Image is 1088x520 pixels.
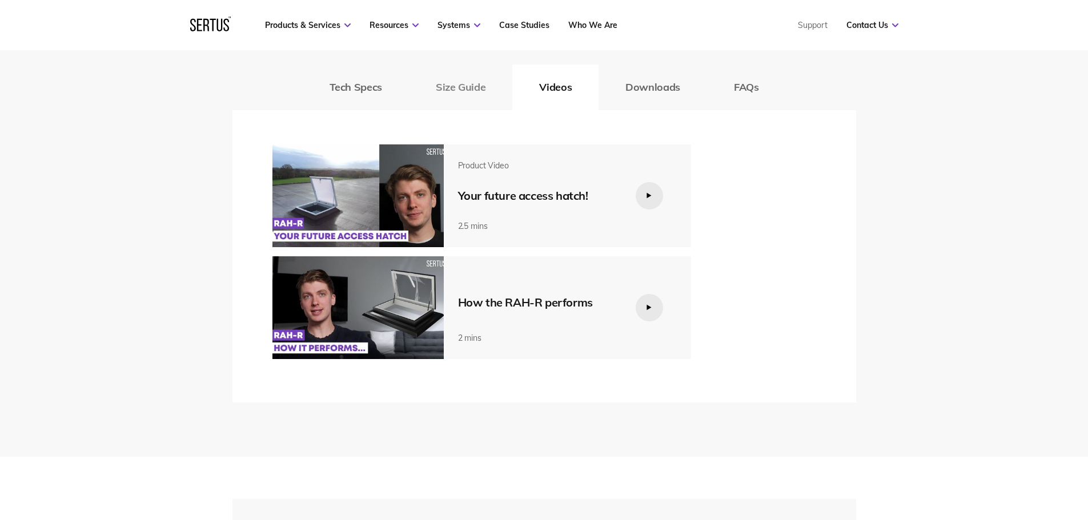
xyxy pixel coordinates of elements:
div: Product Video [458,160,618,171]
a: Products & Services [265,20,351,30]
div: 2 mins [458,333,618,343]
button: Size Guide [409,65,512,110]
a: Contact Us [846,20,898,30]
a: Case Studies [499,20,549,30]
div: How the RAH-R performs [458,295,618,309]
a: Systems [437,20,480,30]
button: Downloads [599,65,707,110]
button: Tech Specs [303,65,409,110]
a: Resources [370,20,419,30]
iframe: Chat Widget [882,388,1088,520]
a: Who We Are [568,20,617,30]
a: Support [798,20,828,30]
div: Your future access hatch! [458,188,618,203]
div: 2.5 mins [458,221,618,231]
button: FAQs [707,65,786,110]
